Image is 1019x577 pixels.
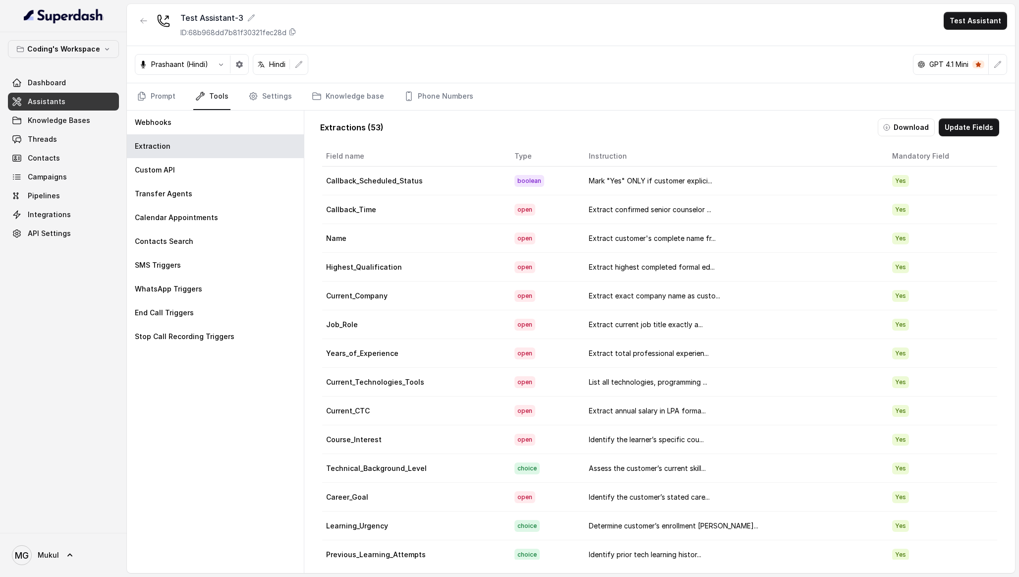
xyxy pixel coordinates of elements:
[581,368,884,397] td: List all technologies, programming ...
[8,225,119,242] a: API Settings
[135,83,177,110] a: Prompt
[514,405,535,417] span: open
[581,224,884,253] td: Extract customer's complete name fr...
[38,550,59,560] span: Mukul
[514,232,535,244] span: open
[8,187,119,205] a: Pipelines
[15,550,29,561] text: MG
[514,376,535,388] span: open
[322,253,506,282] td: Highest_Qualification
[180,12,296,24] div: Test Assistant-3
[28,78,66,88] span: Dashboard
[8,206,119,224] a: Integrations
[514,491,535,503] span: open
[28,97,65,107] span: Assistants
[892,175,909,187] span: Yes
[135,165,175,175] p: Custom API
[892,319,909,331] span: Yes
[28,134,57,144] span: Threads
[8,112,119,129] a: Knowledge Bases
[322,368,506,397] td: Current_Technologies_Tools
[514,434,535,446] span: open
[322,310,506,339] td: Job_Role
[581,167,884,195] td: Mark "Yes" ONLY if customer explici...
[28,153,60,163] span: Contacts
[581,397,884,425] td: Extract annual salary in LPA forma...
[581,146,884,167] th: Instruction
[135,83,1007,110] nav: Tabs
[892,434,909,446] span: Yes
[581,454,884,483] td: Assess the customer’s current skill...
[514,549,540,561] span: choice
[135,332,234,342] p: Stop Call Recording Triggers
[8,168,119,186] a: Campaigns
[246,83,294,110] a: Settings
[193,83,230,110] a: Tools
[135,141,170,151] p: Extraction
[884,146,997,167] th: Mandatory Field
[514,204,535,216] span: open
[135,189,192,199] p: Transfer Agents
[322,167,506,195] td: Callback_Scheduled_Status
[8,74,119,92] a: Dashboard
[514,319,535,331] span: open
[581,339,884,368] td: Extract total professional experien...
[28,191,60,201] span: Pipelines
[892,347,909,359] span: Yes
[28,210,71,220] span: Integrations
[135,236,193,246] p: Contacts Search
[581,483,884,512] td: Identify the customer’s stated care...
[322,339,506,368] td: Years_of_Experience
[892,405,909,417] span: Yes
[28,172,67,182] span: Campaigns
[581,310,884,339] td: Extract current job title exactly a...
[135,260,181,270] p: SMS Triggers
[892,520,909,532] span: Yes
[322,483,506,512] td: Career_Goal
[322,512,506,540] td: Learning_Urgency
[322,195,506,224] td: Callback_Time
[581,253,884,282] td: Extract highest completed formal ed...
[514,290,535,302] span: open
[322,282,506,310] td: Current_Company
[581,512,884,540] td: Determine customer’s enrollment [PERSON_NAME]...
[322,146,506,167] th: Field name
[320,121,384,133] p: Extractions ( 53 )
[514,175,544,187] span: boolean
[135,213,218,223] p: Calendar Appointments
[180,28,286,38] p: ID: 68b968dd7b81f30321fec28d
[892,376,909,388] span: Yes
[581,540,884,569] td: Identify prior tech learning histor...
[514,347,535,359] span: open
[581,195,884,224] td: Extract confirmed senior counselor ...
[507,146,581,167] th: Type
[27,43,100,55] p: Coding's Workspace
[28,115,90,125] span: Knowledge Bases
[581,425,884,454] td: Identify the learner’s specific cou...
[322,397,506,425] td: Current_CTC
[269,59,285,69] p: Hindi
[24,8,104,24] img: light.svg
[892,261,909,273] span: Yes
[28,229,71,238] span: API Settings
[892,549,909,561] span: Yes
[8,40,119,58] button: Coding's Workspace
[514,462,540,474] span: choice
[310,83,386,110] a: Knowledge base
[514,261,535,273] span: open
[402,83,475,110] a: Phone Numbers
[892,232,909,244] span: Yes
[151,59,208,69] p: Prashaant (Hindi)
[581,282,884,310] td: Extract exact company name as custo...
[8,130,119,148] a: Threads
[892,491,909,503] span: Yes
[917,60,925,68] svg: openai logo
[322,454,506,483] td: Technical_Background_Level
[8,149,119,167] a: Contacts
[878,118,935,136] button: Download
[135,284,202,294] p: WhatsApp Triggers
[929,59,968,69] p: GPT 4.1 Mini
[892,204,909,216] span: Yes
[322,425,506,454] td: Course_Interest
[892,462,909,474] span: Yes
